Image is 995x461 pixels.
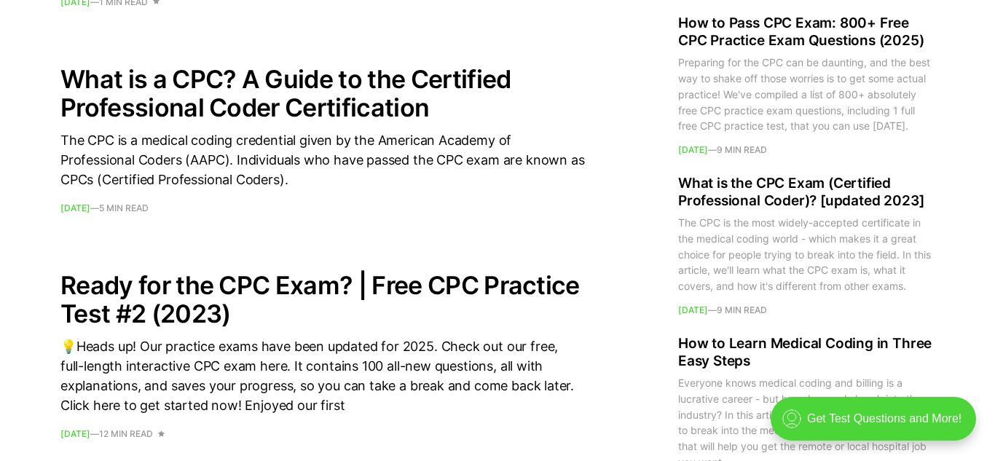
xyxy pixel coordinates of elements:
[678,175,935,210] h2: What is the CPC Exam (Certified Professional Coder)? [updated 2023]
[60,202,90,213] time: [DATE]
[678,144,708,155] time: [DATE]
[60,204,585,213] footer: —
[678,15,935,154] a: How to Pass CPC Exam: 800+ Free CPC Practice Exam Questions (2025) Preparing for the CPC can be d...
[678,175,935,315] a: What is the CPC Exam (Certified Professional Coder)? [updated 2023] The CPC is the most widely-ac...
[60,428,90,439] time: [DATE]
[717,306,767,315] span: 9 min read
[60,430,585,438] footer: —
[678,15,935,50] h2: How to Pass CPC Exam: 800+ Free CPC Practice Exam Questions (2025)
[678,146,935,154] footer: —
[678,335,935,370] h2: How to Learn Medical Coding in Three Easy Steps
[60,271,585,328] h2: Ready for the CPC Exam? | Free CPC Practice Test #2 (2023)
[60,65,585,122] h2: What is a CPC? A Guide to the Certified Professional Coder Certification
[717,146,767,154] span: 9 min read
[678,55,935,134] div: Preparing for the CPC can be daunting, and the best way to shake off those worries is to get some...
[60,336,585,415] div: 💡Heads up! Our practice exams have been updated for 2025. Check out our free, full-length interac...
[678,306,935,315] footer: —
[99,204,149,213] span: 5 min read
[60,130,585,189] div: The CPC is a medical coding credential given by the American Academy of Professional Coders (AAPC...
[678,304,708,315] time: [DATE]
[678,216,935,294] div: The CPC is the most widely-accepted certificate in the medical coding world - which makes it a gr...
[758,390,995,461] iframe: portal-trigger
[99,430,153,438] span: 12 min read
[60,65,585,213] a: What is a CPC? A Guide to the Certified Professional Coder Certification The CPC is a medical cod...
[60,271,585,438] a: Ready for the CPC Exam? | Free CPC Practice Test #2 (2023) 💡Heads up! Our practice exams have bee...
